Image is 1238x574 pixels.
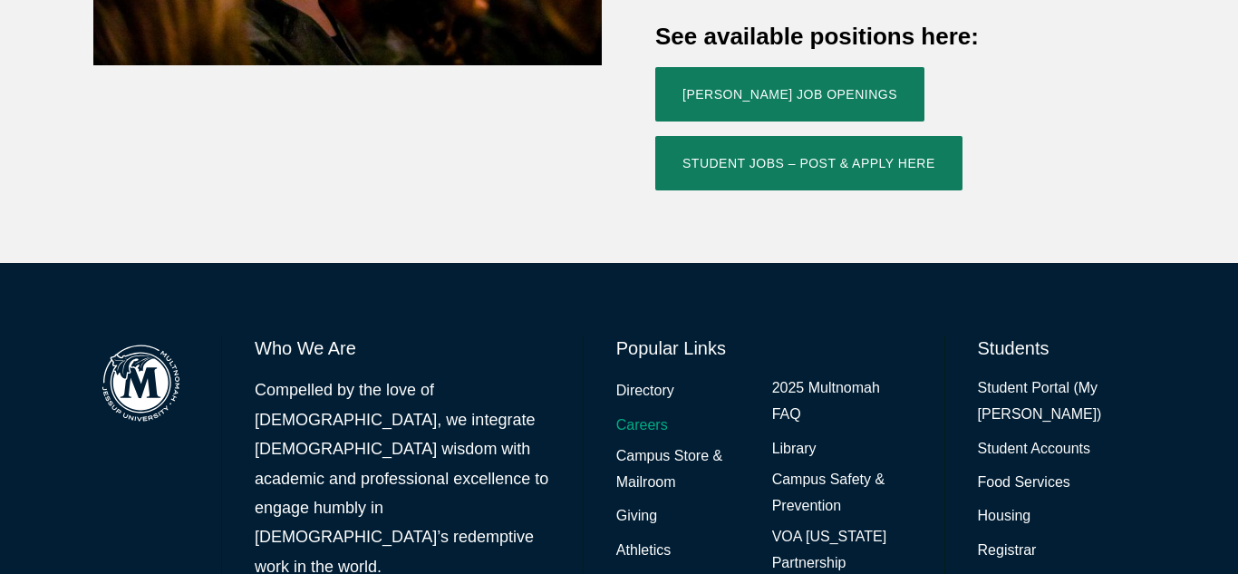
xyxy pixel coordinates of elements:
a: Directory [616,378,674,404]
a: Campus Store & Mailroom [616,443,756,496]
a: Food Services [978,470,1070,496]
h6: Popular Links [616,336,912,361]
a: 2025 Multnomah FAQ [772,375,912,428]
a: Housing [978,503,1031,530]
a: [PERSON_NAME] Job Openings [655,67,924,122]
a: Library [772,436,817,462]
a: Careers [616,413,668,439]
img: Multnomah Campus of Jessup University logo [93,336,189,431]
h6: Students [978,336,1145,361]
a: Campus Safety & Prevention [772,467,912,520]
a: Registrar [978,538,1037,564]
a: Giving [616,503,657,530]
a: Student Jobs – Post & Apply Here [655,136,962,190]
h4: See available positions here: [655,20,1145,53]
a: Student Accounts [978,436,1091,462]
a: Athletics [616,538,671,564]
a: Student Portal (My [PERSON_NAME]) [978,375,1145,428]
h6: Who We Are [255,336,550,361]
